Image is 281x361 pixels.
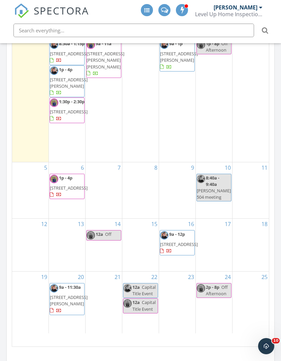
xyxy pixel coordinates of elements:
[160,40,168,49] img: 5253062e677741789b9e7b507e059bd4.jpeg
[160,241,198,247] span: [STREET_ADDRESS]
[195,28,232,162] td: Go to October 3, 2025
[260,162,269,173] a: Go to October 11, 2025
[132,284,140,290] span: 12a
[195,218,232,271] td: Go to October 17, 2025
[50,284,58,293] img: 5253062e677741789b9e7b507e059bd4.jpeg
[122,218,159,271] td: Go to October 15, 2025
[206,284,219,290] span: 2p - 8p
[50,283,85,315] a: 9a - 11:30a [STREET_ADDRESS][PERSON_NAME]
[50,65,85,98] a: 1p - 4p [STREET_ADDRESS][PERSON_NAME]
[195,11,262,18] div: Level Up Home Inspections
[123,284,132,293] img: 5253062e677741789b9e7b507e059bd4.jpeg
[12,272,49,333] td: Go to October 19, 2025
[116,162,122,173] a: Go to October 7, 2025
[40,219,49,229] a: Go to October 12, 2025
[86,162,122,218] td: Go to October 7, 2025
[197,284,205,293] img: img_3720.jpeg
[150,272,159,282] a: Go to October 22, 2025
[123,299,132,308] img: img_3720.jpeg
[59,284,81,290] span: 9a - 11:30a
[223,162,232,173] a: Go to October 10, 2025
[160,231,198,254] a: 9a - 12p [STREET_ADDRESS]
[87,40,95,49] img: img_3720.jpeg
[87,51,124,70] span: [STREET_ADDRESS][PERSON_NAME][PERSON_NAME]
[14,3,29,18] img: The Best Home Inspection Software - Spectora
[206,40,219,47] span: 1p - 8p
[260,219,269,229] a: Go to October 18, 2025
[260,272,269,282] a: Go to October 25, 2025
[12,28,49,162] td: Go to September 28, 2025
[80,162,85,173] a: Go to October 6, 2025
[43,162,49,173] a: Go to October 5, 2025
[86,39,121,78] a: 9a - 11a [STREET_ADDRESS][PERSON_NAME][PERSON_NAME]
[113,272,122,282] a: Go to October 21, 2025
[160,231,168,240] img: 5253062e677741789b9e7b507e059bd4.jpeg
[86,218,122,271] td: Go to October 14, 2025
[272,338,280,343] span: 10
[59,66,72,73] span: 1p - 4p
[50,66,58,75] img: 5253062e677741789b9e7b507e059bd4.jpeg
[122,272,159,333] td: Go to October 22, 2025
[40,272,49,282] a: Go to October 19, 2025
[197,188,231,200] span: [PERSON_NAME] 504 meeting
[50,98,85,123] a: 1:30p - 2:30p [STREET_ADDRESS]
[223,272,232,282] a: Go to October 24, 2025
[153,162,159,173] a: Go to October 8, 2025
[50,109,88,115] span: [STREET_ADDRESS]
[50,174,85,199] a: 1p - 4p [STREET_ADDRESS]
[105,231,112,237] span: Off
[132,299,156,312] span: Capital Title Event
[160,51,198,63] span: [STREET_ADDRESS][PERSON_NAME]
[76,272,85,282] a: Go to October 20, 2025
[160,39,195,72] a: 9a - 1p [STREET_ADDRESS][PERSON_NAME]
[50,39,85,65] a: 8:30a - 1:15p [STREET_ADDRESS]
[96,231,103,237] span: 12a
[195,272,232,333] td: Go to October 24, 2025
[232,272,269,333] td: Go to October 25, 2025
[169,231,185,237] span: 9a - 12p
[122,28,159,162] td: Go to October 1, 2025
[86,272,122,333] td: Go to October 21, 2025
[258,338,274,354] iframe: Intercom live chat
[50,294,88,307] span: [STREET_ADDRESS][PERSON_NAME]
[59,40,85,47] span: 8:30a - 1:15p
[132,299,140,305] span: 12a
[214,4,257,11] div: [PERSON_NAME]
[159,218,195,271] td: Go to October 16, 2025
[87,231,95,240] img: img_3720.jpeg
[159,28,195,162] td: Go to October 2, 2025
[169,40,183,47] span: 9a - 1p
[232,162,269,218] td: Go to October 11, 2025
[50,40,88,63] a: 8:30a - 1:15p [STREET_ADDRESS]
[232,28,269,162] td: Go to October 4, 2025
[34,3,89,18] span: SPECTORA
[223,219,232,229] a: Go to October 17, 2025
[12,218,49,271] td: Go to October 12, 2025
[132,284,156,297] span: Capital Title Event
[50,99,58,107] img: img_3720.jpeg
[206,40,228,53] span: Off Afternoon
[12,162,49,218] td: Go to October 5, 2025
[50,40,58,49] img: 5253062e677741789b9e7b507e059bd4.jpeg
[190,162,195,173] a: Go to October 9, 2025
[50,51,88,57] span: [STREET_ADDRESS]
[87,40,124,76] a: 9a - 11a [STREET_ADDRESS][PERSON_NAME][PERSON_NAME]
[187,219,195,229] a: Go to October 16, 2025
[50,185,88,191] span: [STREET_ADDRESS]
[86,28,122,162] td: Go to September 30, 2025
[59,175,72,181] span: 1p - 4p
[14,9,89,23] a: SPECTORA
[49,272,86,333] td: Go to October 20, 2025
[206,284,228,297] span: Off Afternoon
[195,162,232,218] td: Go to October 10, 2025
[160,230,195,256] a: 9a - 12p [STREET_ADDRESS]
[150,219,159,229] a: Go to October 15, 2025
[76,219,85,229] a: Go to October 13, 2025
[50,284,88,313] a: 9a - 11:30a [STREET_ADDRESS][PERSON_NAME]
[59,99,85,105] span: 1:30p - 2:30p
[160,40,198,70] a: 9a - 1p [STREET_ADDRESS][PERSON_NAME]
[50,77,88,89] span: [STREET_ADDRESS][PERSON_NAME]
[96,40,112,47] span: 9a - 11a
[49,218,86,271] td: Go to October 13, 2025
[13,24,254,37] input: Search everything...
